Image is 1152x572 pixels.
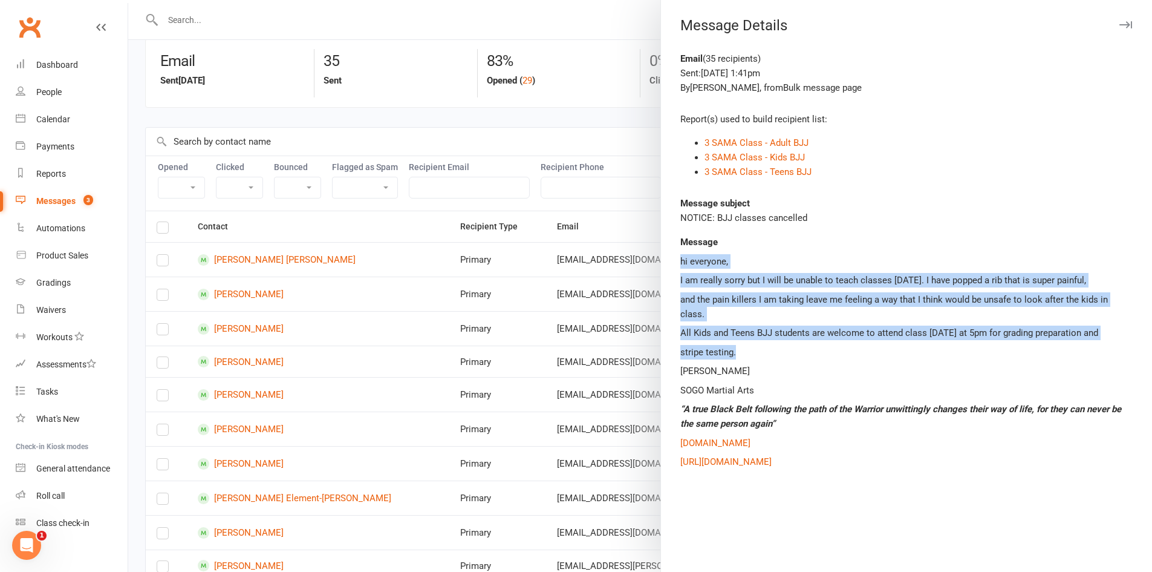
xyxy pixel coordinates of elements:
[36,142,74,151] div: Payments
[16,510,128,537] a: Class kiosk mode
[680,254,1133,269] p: hi everyone,
[705,137,809,148] a: 3 SAMA Class - Adult BJJ
[16,455,128,482] a: General attendance kiosk mode
[36,360,96,369] div: Assessments
[705,152,805,163] a: 3 SAMA Class - Kids BJJ
[16,242,128,269] a: Product Sales
[15,12,45,42] a: Clubworx
[680,53,703,64] strong: Email
[36,87,62,97] div: People
[16,351,128,378] a: Assessments
[680,456,772,467] a: [URL][DOMAIN_NAME]
[16,160,128,188] a: Reports
[680,198,750,209] strong: Message subject
[680,292,1133,321] p: and the pain killers I am taking leave me feeling a way that I think would be unsafe to look afte...
[36,464,110,473] div: General attendance
[36,196,76,206] div: Messages
[16,133,128,160] a: Payments
[36,114,70,124] div: Calendar
[16,297,128,324] a: Waivers
[16,106,128,133] a: Calendar
[16,79,128,106] a: People
[680,112,1133,127] div: Report(s) used to build recipient list:
[36,518,89,528] div: Class check-in
[16,188,128,215] a: Messages 3
[36,169,66,179] div: Reports
[16,324,128,351] a: Workouts
[37,531,47,541] span: 1
[36,387,58,396] div: Tasks
[36,278,71,288] div: Gradings
[680,211,1133,225] div: NOTICE: BJJ classes cancelled
[16,406,128,433] a: What's New
[661,17,1152,34] div: Message Details
[680,273,1133,288] p: I am really sorry but I will be unable to teach classes [DATE]. I have popped a rib that is super...
[680,66,1133,81] div: Sent: [DATE] 1:41pm
[36,305,66,315] div: Waivers
[680,364,1133,378] p: [PERSON_NAME]
[680,383,1133,398] p: SOGO Martial Arts
[680,237,718,248] strong: Message
[16,215,128,242] a: Automations
[83,195,93,205] span: 3
[12,531,41,560] iframe: Intercom live chat
[680,404,1121,429] span: “A true Black Belt following the path of the Warrior unwittingly changes their way of life, for t...
[16,269,128,297] a: Gradings
[36,223,85,233] div: Automations
[36,60,78,70] div: Dashboard
[680,326,1133,340] p: All Kids and Teens BJJ students are welcome to attend class [DATE] at 5pm for grading preparation...
[680,81,1133,95] div: By [PERSON_NAME] , from Bulk message page
[680,345,1133,360] p: stripe testing.
[680,51,1133,66] div: ( 35 recipients )
[36,414,80,424] div: What's New
[16,378,128,406] a: Tasks
[705,166,812,177] a: 3 SAMA Class - Teens BJJ
[680,438,750,449] a: [DOMAIN_NAME]
[36,251,88,260] div: Product Sales
[16,482,128,510] a: Roll call
[16,51,128,79] a: Dashboard
[36,491,65,501] div: Roll call
[36,332,73,342] div: Workouts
